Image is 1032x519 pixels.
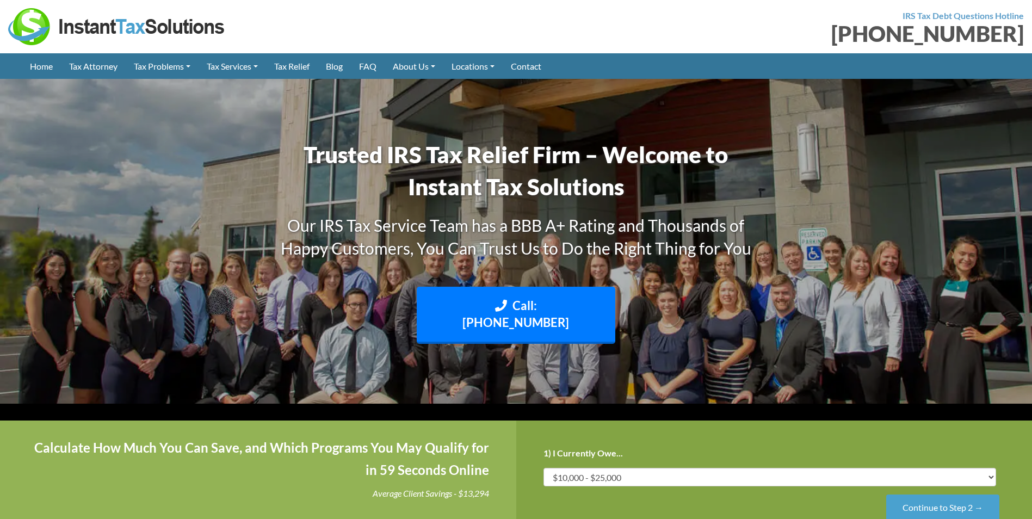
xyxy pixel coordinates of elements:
[503,53,549,79] a: Contact
[318,53,351,79] a: Blog
[543,448,623,459] label: 1) I Currently Owe...
[351,53,385,79] a: FAQ
[266,53,318,79] a: Tax Relief
[266,139,767,203] h1: Trusted IRS Tax Relief Firm – Welcome to Instant Tax Solutions
[443,53,503,79] a: Locations
[8,20,226,30] a: Instant Tax Solutions Logo
[524,23,1024,45] div: [PHONE_NUMBER]
[126,53,199,79] a: Tax Problems
[373,488,489,498] i: Average Client Savings - $13,294
[27,437,489,481] h4: Calculate How Much You Can Save, and Which Programs You May Qualify for in 59 Seconds Online
[903,10,1024,21] strong: IRS Tax Debt Questions Hotline
[417,287,616,344] a: Call: [PHONE_NUMBER]
[385,53,443,79] a: About Us
[199,53,266,79] a: Tax Services
[266,214,767,259] h3: Our IRS Tax Service Team has a BBB A+ Rating and Thousands of Happy Customers, You Can Trust Us t...
[61,53,126,79] a: Tax Attorney
[8,8,226,45] img: Instant Tax Solutions Logo
[22,53,61,79] a: Home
